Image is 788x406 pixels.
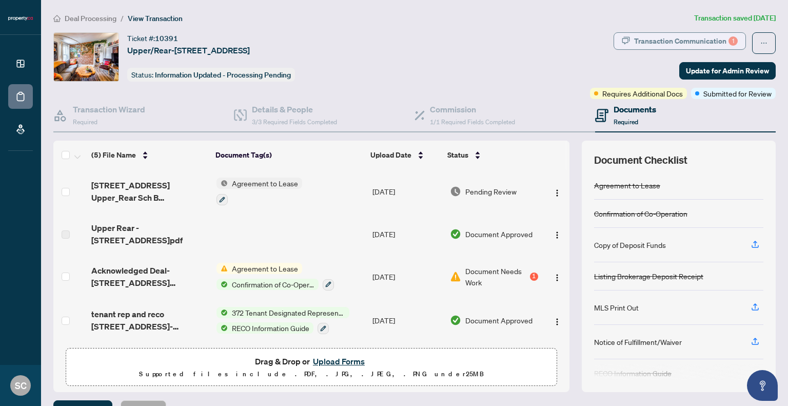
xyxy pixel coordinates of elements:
[602,88,683,99] span: Requires Additional Docs
[530,273,538,281] div: 1
[614,32,746,50] button: Transaction Communication1
[54,33,119,81] img: IMG-C12224989_1.jpg
[65,14,116,23] span: Deal Processing
[91,149,136,161] span: (5) File Name
[91,308,208,333] span: tenant rep and reco [STREET_ADDRESS]-Rear_[DATE] 09_43_45.pdf
[368,255,446,299] td: [DATE]
[228,279,319,290] span: Confirmation of Co-Operation
[450,228,461,240] img: Document Status
[8,15,33,22] img: logo
[594,239,666,250] div: Copy of Deposit Funds
[465,228,533,240] span: Document Approved
[228,263,302,274] span: Agreement to Lease
[465,186,517,197] span: Pending Review
[127,44,250,56] span: Upper/Rear-[STREET_ADDRESS]
[87,141,211,169] th: (5) File Name
[127,32,178,44] div: Ticket #:
[614,103,656,115] h4: Documents
[760,40,767,47] span: ellipsis
[549,312,565,328] button: Logo
[73,118,97,126] span: Required
[447,149,468,161] span: Status
[430,118,515,126] span: 1/1 Required Fields Completed
[553,274,561,282] img: Logo
[91,222,208,246] span: Upper Rear - [STREET_ADDRESS]pdf
[216,178,228,189] img: Status Icon
[553,318,561,326] img: Logo
[450,315,461,326] img: Document Status
[228,307,349,318] span: 372 Tenant Designated Representation Agreement with Company Schedule A
[594,270,703,282] div: Listing Brokerage Deposit Receipt
[366,141,443,169] th: Upload Date
[686,63,769,79] span: Update for Admin Review
[368,169,446,214] td: [DATE]
[155,70,291,80] span: Information Updated - Processing Pending
[594,336,682,347] div: Notice of Fulfillment/Waiver
[553,231,561,239] img: Logo
[91,264,208,289] span: Acknowledged Deal-[STREET_ADDRESS] Upper_Rear.pdf
[73,103,145,115] h4: Transaction Wizard
[549,226,565,242] button: Logo
[72,368,550,380] p: Supported files include .PDF, .JPG, .JPEG, .PNG under 25 MB
[368,214,446,255] td: [DATE]
[216,279,228,290] img: Status Icon
[216,263,334,291] button: Status IconAgreement to LeaseStatus IconConfirmation of Co-Operation
[450,271,461,282] img: Document Status
[465,265,528,288] span: Document Needs Work
[694,12,776,24] article: Transaction saved [DATE]
[370,149,411,161] span: Upload Date
[228,178,302,189] span: Agreement to Lease
[127,68,295,82] div: Status:
[216,322,228,334] img: Status Icon
[443,141,539,169] th: Status
[430,103,515,115] h4: Commission
[549,183,565,200] button: Logo
[53,15,61,22] span: home
[216,263,228,274] img: Status Icon
[216,307,349,335] button: Status Icon372 Tenant Designated Representation Agreement with Company Schedule AStatus IconRECO ...
[255,355,368,368] span: Drag & Drop or
[252,103,337,115] h4: Details & People
[614,118,638,126] span: Required
[465,315,533,326] span: Document Approved
[252,118,337,126] span: 3/3 Required Fields Completed
[450,186,461,197] img: Document Status
[368,342,446,386] td: [DATE]
[549,268,565,285] button: Logo
[228,322,313,334] span: RECO Information Guide
[121,12,124,24] li: /
[368,299,446,343] td: [DATE]
[634,33,738,49] div: Transaction Communication
[728,36,738,46] div: 1
[703,88,772,99] span: Submitted for Review
[15,378,27,393] span: SC
[211,141,367,169] th: Document Tag(s)
[155,34,178,43] span: 10391
[594,153,687,167] span: Document Checklist
[310,355,368,368] button: Upload Forms
[66,349,557,386] span: Drag & Drop orUpload FormsSupported files include .PDF, .JPG, .JPEG, .PNG under25MB
[216,178,302,205] button: Status IconAgreement to Lease
[216,307,228,318] img: Status Icon
[679,62,776,80] button: Update for Admin Review
[747,370,778,401] button: Open asap
[128,14,183,23] span: View Transaction
[594,208,687,219] div: Confirmation of Co-Operation
[91,179,208,204] span: [STREET_ADDRESS] Upper_Rear Sch B correction_[DATE] 18_04_29.pdf
[553,189,561,197] img: Logo
[594,302,639,313] div: MLS Print Out
[594,180,660,191] div: Agreement to Lease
